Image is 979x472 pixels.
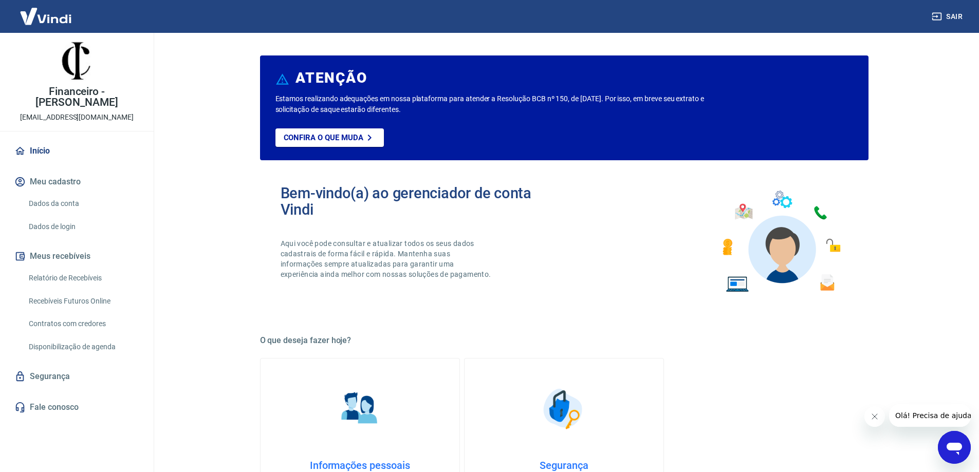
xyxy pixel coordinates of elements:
[25,313,141,334] a: Contratos com credores
[538,383,589,435] img: Segurança
[481,459,647,471] h4: Segurança
[284,133,363,142] p: Confira o que muda
[275,93,737,115] p: Estamos realizando adequações em nossa plataforma para atender a Resolução BCB nº 150, de [DATE]....
[12,365,141,388] a: Segurança
[12,171,141,193] button: Meu cadastro
[864,406,885,427] iframe: Fechar mensagem
[20,112,134,123] p: [EMAIL_ADDRESS][DOMAIN_NAME]
[281,185,564,218] h2: Bem-vindo(a) ao gerenciador de conta Vindi
[12,396,141,419] a: Fale conosco
[6,7,86,15] span: Olá! Precisa de ajuda?
[295,73,367,83] h6: ATENÇÃO
[25,216,141,237] a: Dados de login
[25,193,141,214] a: Dados da conta
[277,459,443,471] h4: Informações pessoais
[12,140,141,162] a: Início
[930,7,967,26] button: Sair
[57,41,98,82] img: c7f6c277-3e1a-459d-8a6e-e007bbcd6746.jpeg
[275,128,384,147] a: Confira o que muda
[12,1,79,32] img: Vindi
[889,404,971,427] iframe: Mensagem da empresa
[334,383,385,435] img: Informações pessoais
[8,86,145,108] p: Financeiro - [PERSON_NAME]
[281,238,493,279] p: Aqui você pode consultar e atualizar todos os seus dados cadastrais de forma fácil e rápida. Mant...
[713,185,848,298] img: Imagem de um avatar masculino com diversos icones exemplificando as funcionalidades do gerenciado...
[938,431,971,464] iframe: Botão para abrir a janela de mensagens
[260,335,869,346] h5: O que deseja fazer hoje?
[12,245,141,268] button: Meus recebíveis
[25,336,141,357] a: Disponibilização de agenda
[25,291,141,312] a: Recebíveis Futuros Online
[25,268,141,289] a: Relatório de Recebíveis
